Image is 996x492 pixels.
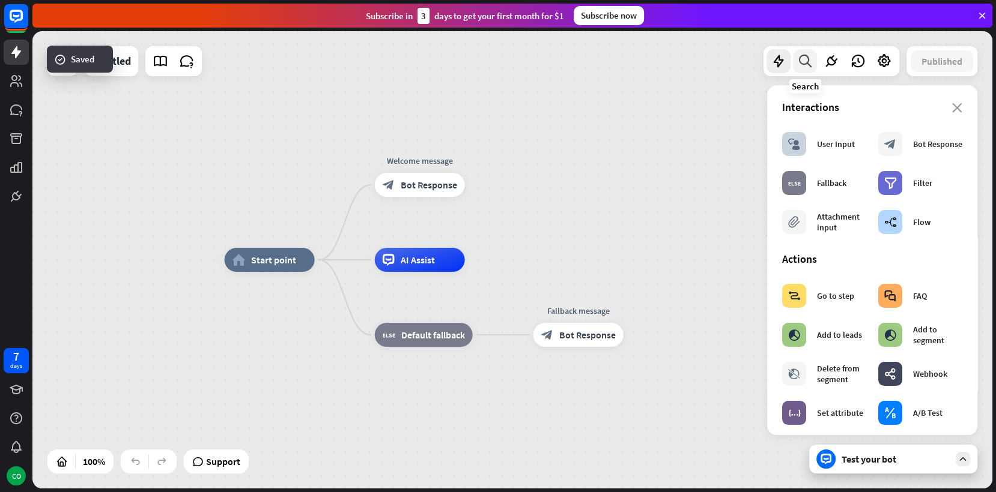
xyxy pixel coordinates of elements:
[782,252,962,266] div: Actions
[788,290,801,302] i: block_goto
[782,100,962,114] div: Interactions
[71,53,94,65] span: Saved
[884,329,896,341] i: block_add_to_segment
[383,179,395,191] i: block_bot_response
[817,290,854,301] div: Go to step
[884,216,897,228] i: builder_tree
[401,179,457,191] span: Bot Response
[383,329,395,341] i: block_fallback
[913,217,931,227] div: Flow
[541,329,553,341] i: block_bot_response
[884,138,896,150] i: block_bot_response
[401,254,435,266] span: AI Assist
[913,324,962,346] div: Add to segment
[92,46,131,76] div: Untitled
[817,178,846,188] div: Fallback
[911,50,973,72] button: Published
[817,329,862,340] div: Add to leads
[817,139,855,149] div: User Input
[206,452,240,471] span: Support
[788,177,801,189] i: block_fallback
[524,305,633,317] div: Fallback message
[788,329,800,341] i: block_add_to_segment
[10,362,22,370] div: days
[884,407,896,419] i: block_ab_testing
[952,103,962,113] i: close
[788,368,800,380] i: block_delete_from_segment
[10,5,46,41] button: Open LiveChat chat widget
[574,6,644,25] div: Subscribe now
[366,155,474,167] div: Welcome message
[913,139,962,149] div: Bot Response
[54,53,66,65] i: success
[788,138,800,150] i: block_user_input
[884,177,897,189] i: filter
[913,178,932,188] div: Filter
[842,453,950,465] div: Test your bot
[913,368,947,379] div: Webhook
[817,363,866,385] div: Delete from segment
[884,290,896,302] i: block_faq
[79,452,109,471] div: 100%
[251,254,296,266] span: Start point
[788,216,800,228] i: block_attachment
[788,407,801,419] i: block_set_attribute
[418,8,430,24] div: 3
[913,407,943,418] div: A/B Test
[13,351,19,362] div: 7
[232,254,245,266] i: home_2
[817,211,866,233] div: Attachment input
[884,368,896,380] i: webhooks
[401,329,465,341] span: Default fallback
[817,407,863,418] div: Set attribute
[7,466,26,485] div: CO
[4,348,29,373] a: 7 days
[366,8,564,24] div: Subscribe in days to get your first month for $1
[559,329,616,341] span: Bot Response
[913,290,927,301] div: FAQ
